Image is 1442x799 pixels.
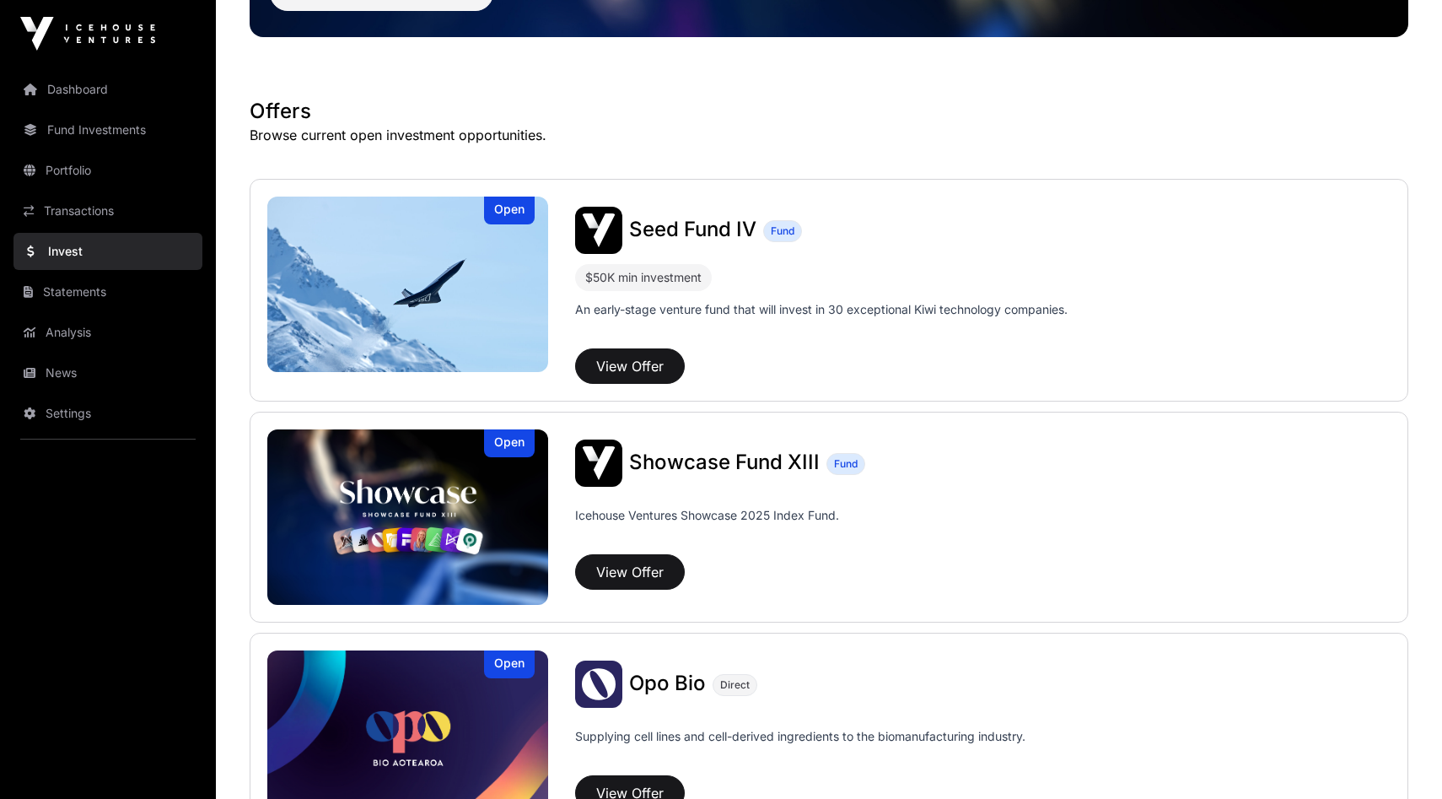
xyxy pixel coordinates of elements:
[267,429,548,605] a: Showcase Fund XIIIOpen
[13,71,202,108] a: Dashboard
[575,440,622,487] img: Showcase Fund XIII
[575,301,1068,318] p: An early-stage venture fund that will invest in 30 exceptional Kiwi technology companies.
[575,554,685,590] button: View Offer
[575,348,685,384] button: View Offer
[13,233,202,270] a: Invest
[20,17,155,51] img: Icehouse Ventures Logo
[267,197,548,372] a: Seed Fund IVOpen
[629,673,706,695] a: Opo Bio
[13,354,202,391] a: News
[575,728,1025,745] p: Supplying cell lines and cell-derived ingredients to the biomanufacturing industry.
[629,671,706,695] span: Opo Bio
[250,125,1408,145] p: Browse current open investment opportunities.
[13,314,202,351] a: Analysis
[720,678,750,692] span: Direct
[771,224,794,238] span: Fund
[575,264,712,291] div: $50K min investment
[575,661,622,708] img: Opo Bio
[267,429,548,605] img: Showcase Fund XIII
[629,450,820,474] span: Showcase Fund XIII
[250,98,1408,125] h1: Offers
[629,452,820,474] a: Showcase Fund XIII
[13,273,202,310] a: Statements
[585,267,702,288] div: $50K min investment
[1358,718,1442,799] iframe: Chat Widget
[484,651,535,678] div: Open
[629,219,756,241] a: Seed Fund IV
[13,395,202,432] a: Settings
[13,192,202,229] a: Transactions
[629,217,756,241] span: Seed Fund IV
[834,457,858,471] span: Fund
[484,197,535,224] div: Open
[13,111,202,148] a: Fund Investments
[484,429,535,457] div: Open
[575,207,622,254] img: Seed Fund IV
[13,152,202,189] a: Portfolio
[267,197,548,372] img: Seed Fund IV
[575,507,839,524] p: Icehouse Ventures Showcase 2025 Index Fund.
